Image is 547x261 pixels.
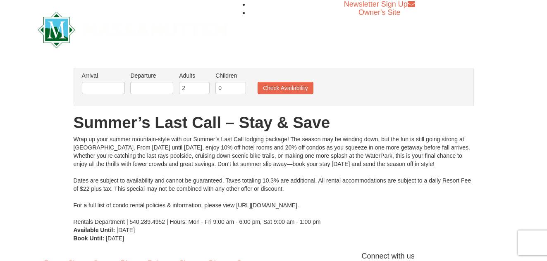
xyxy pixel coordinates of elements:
[258,82,313,94] button: Check Availability
[117,227,135,233] span: [DATE]
[130,71,173,80] label: Departure
[179,71,210,80] label: Adults
[74,227,115,233] strong: Available Until:
[358,8,400,17] a: Owner's Site
[74,114,474,131] h1: Summer’s Last Call – Stay & Save
[38,19,227,38] a: Massanutten Resort
[38,12,227,48] img: Massanutten Resort Logo
[215,71,246,80] label: Children
[82,71,125,80] label: Arrival
[106,235,124,242] span: [DATE]
[74,235,105,242] strong: Book Until:
[74,135,474,226] div: Wrap up your summer mountain-style with our Summer’s Last Call lodging package! The season may be...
